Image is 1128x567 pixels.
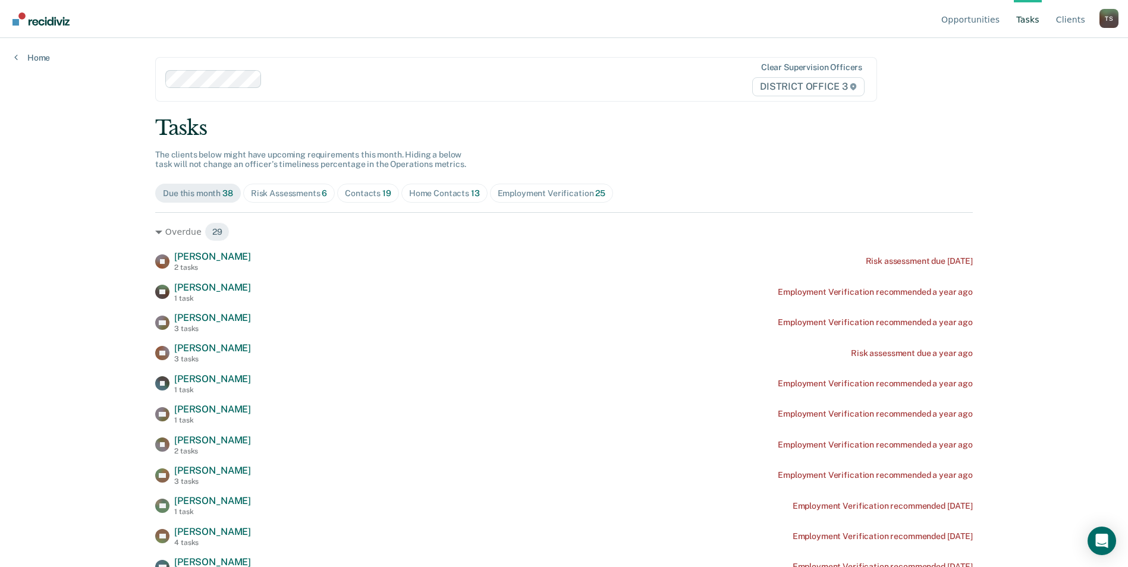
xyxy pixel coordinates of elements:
[174,538,251,547] div: 4 tasks
[12,12,70,26] img: Recidiviz
[174,263,251,272] div: 2 tasks
[409,188,480,199] div: Home Contacts
[778,470,973,480] div: Employment Verification recommended a year ago
[345,188,391,199] div: Contacts
[155,116,973,140] div: Tasks
[778,440,973,450] div: Employment Verification recommended a year ago
[174,251,251,262] span: [PERSON_NAME]
[205,222,230,241] span: 29
[251,188,328,199] div: Risk Assessments
[174,294,251,303] div: 1 task
[761,62,862,73] div: Clear supervision officers
[174,342,251,354] span: [PERSON_NAME]
[778,287,973,297] div: Employment Verification recommended a year ago
[174,434,251,446] span: [PERSON_NAME]
[14,52,50,63] a: Home
[174,325,251,333] div: 3 tasks
[1099,9,1118,28] div: T S
[778,379,973,389] div: Employment Verification recommended a year ago
[155,222,973,241] div: Overdue 29
[793,501,973,511] div: Employment Verification recommended [DATE]
[1088,527,1116,555] div: Open Intercom Messenger
[174,477,251,486] div: 3 tasks
[174,495,251,506] span: [PERSON_NAME]
[174,373,251,385] span: [PERSON_NAME]
[174,465,251,476] span: [PERSON_NAME]
[163,188,233,199] div: Due this month
[778,409,973,419] div: Employment Verification recommended a year ago
[174,508,251,516] div: 1 task
[595,188,605,198] span: 25
[174,416,251,424] div: 1 task
[752,77,865,96] span: DISTRICT OFFICE 3
[155,150,466,169] span: The clients below might have upcoming requirements this month. Hiding a below task will not chang...
[222,188,233,198] span: 38
[322,188,327,198] span: 6
[174,447,251,455] div: 2 tasks
[778,317,973,327] div: Employment Verification recommended a year ago
[174,282,251,293] span: [PERSON_NAME]
[174,312,251,323] span: [PERSON_NAME]
[174,386,251,394] div: 1 task
[174,526,251,537] span: [PERSON_NAME]
[471,188,480,198] span: 13
[174,355,251,363] div: 3 tasks
[1099,9,1118,28] button: Profile dropdown button
[174,404,251,415] span: [PERSON_NAME]
[851,348,973,358] div: Risk assessment due a year ago
[498,188,605,199] div: Employment Verification
[793,531,973,541] div: Employment Verification recommended [DATE]
[382,188,391,198] span: 19
[866,256,973,266] div: Risk assessment due [DATE]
